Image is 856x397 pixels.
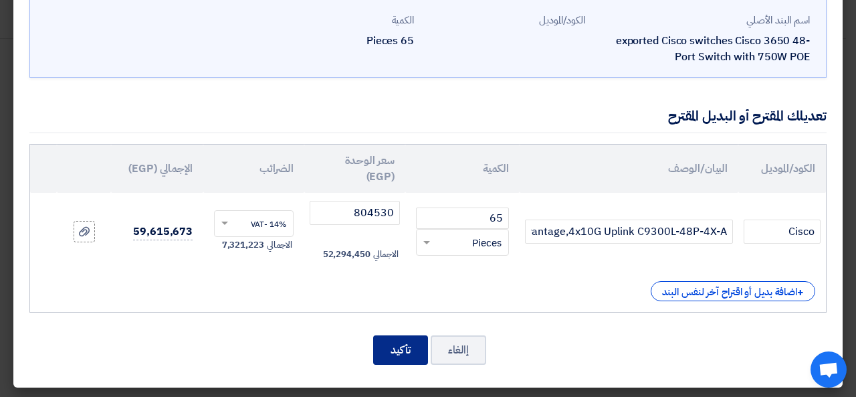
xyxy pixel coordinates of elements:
[744,220,821,244] input: الموديل
[472,236,502,251] span: Pieces
[425,13,585,28] div: الكود/الموديل
[651,281,815,301] div: اضافة بديل أو اقتراح آخر لنفس البند
[416,208,509,229] input: RFQ_STEP1.ITEMS.2.AMOUNT_TITLE
[431,335,486,365] button: إالغاء
[596,13,810,28] div: اسم البند الأصلي
[373,248,399,261] span: الاجمالي
[214,210,294,237] ng-select: VAT
[520,145,738,193] th: البيان/الوصف
[133,224,193,240] span: 59,615,673
[811,351,847,388] div: Open chat
[797,285,804,301] span: +
[596,33,810,65] div: exported Cisco switches Cisco 3650 48-Port Switch with 750W POE
[373,335,428,365] button: تأكيد
[267,238,292,252] span: الاجمالي
[310,201,400,225] input: أدخل سعر الوحدة
[668,106,827,126] div: تعديلك المقترح أو البديل المقترح
[111,145,203,193] th: الإجمالي (EGP)
[203,145,304,193] th: الضرائب
[222,238,264,252] span: 7,321,223
[323,248,370,261] span: 52,294,450
[525,220,733,244] input: Add Item Description
[304,145,405,193] th: سعر الوحدة (EGP)
[253,13,414,28] div: الكمية
[253,33,414,49] div: 65 Pieces
[738,145,826,193] th: الكود/الموديل
[405,145,520,193] th: الكمية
